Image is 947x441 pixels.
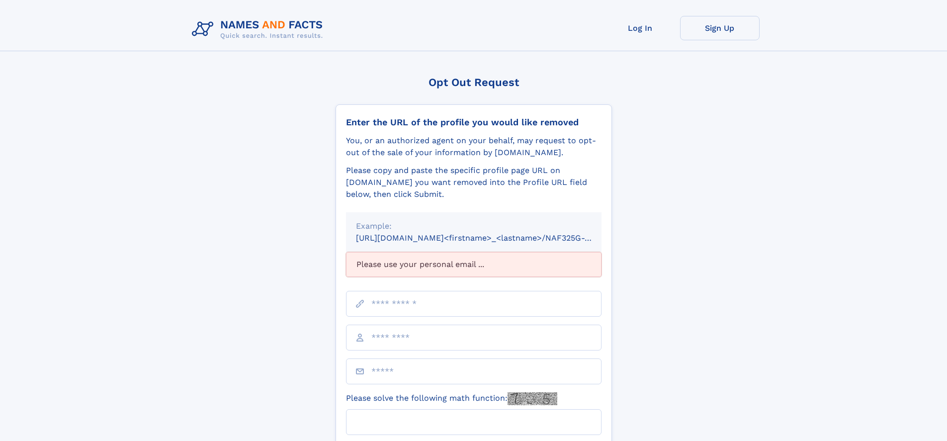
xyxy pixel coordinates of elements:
div: Opt Out Request [336,76,612,88]
a: Sign Up [680,16,760,40]
a: Log In [601,16,680,40]
div: Example: [356,220,592,232]
div: You, or an authorized agent on your behalf, may request to opt-out of the sale of your informatio... [346,135,602,159]
div: Enter the URL of the profile you would like removed [346,117,602,128]
div: Please copy and paste the specific profile page URL on [DOMAIN_NAME] you want removed into the Pr... [346,165,602,200]
small: [URL][DOMAIN_NAME]<firstname>_<lastname>/NAF325G-xxxxxxxx [356,233,620,243]
div: Please use your personal email ... [346,252,602,277]
img: Logo Names and Facts [188,16,331,43]
label: Please solve the following math function: [346,392,557,405]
